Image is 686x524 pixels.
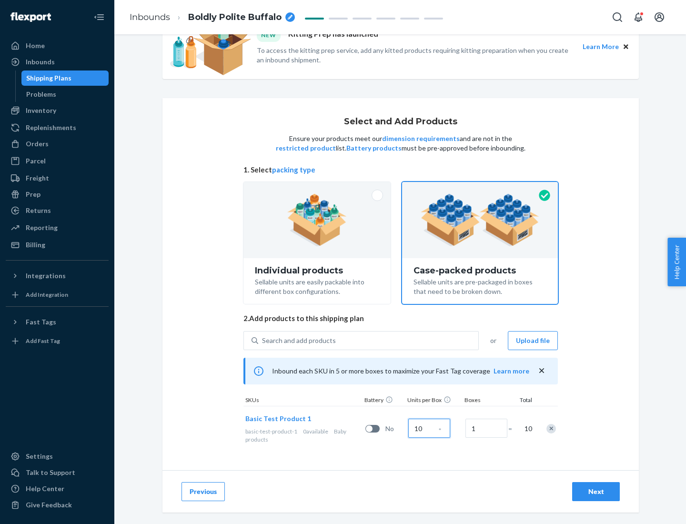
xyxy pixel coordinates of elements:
[26,90,56,99] div: Problems
[26,73,71,83] div: Shipping Plans
[6,153,109,169] a: Parcel
[26,317,56,327] div: Fast Tags
[508,424,518,433] span: =
[580,487,612,496] div: Next
[6,237,109,252] a: Billing
[346,143,402,153] button: Battery products
[6,220,109,235] a: Reporting
[21,87,109,102] a: Problems
[188,11,282,24] span: Boldly Polite Buffalo
[408,419,450,438] input: Case Quantity
[6,103,109,118] a: Inventory
[26,468,75,477] div: Talk to Support
[621,41,631,52] button: Close
[26,173,49,183] div: Freight
[6,120,109,135] a: Replenishments
[287,194,347,246] img: individual-pack.facf35554cb0f1810c75b2bd6df2d64e.png
[494,366,529,376] button: Learn more
[26,206,51,215] div: Returns
[255,275,379,296] div: Sellable units are easily packable into different box configurations.
[257,29,281,41] div: NEW
[122,3,303,31] ol: breadcrumbs
[276,143,336,153] button: restricted product
[130,12,170,22] a: Inbounds
[510,396,534,406] div: Total
[26,139,49,149] div: Orders
[572,482,620,501] button: Next
[255,266,379,275] div: Individual products
[90,8,109,27] button: Close Navigation
[21,71,109,86] a: Shipping Plans
[243,358,558,384] div: Inbound each SKU in 5 or more boxes to maximize your Fast Tag coverage
[262,336,336,345] div: Search and add products
[385,424,404,433] span: No
[26,452,53,461] div: Settings
[6,481,109,496] a: Help Center
[26,123,76,132] div: Replenishments
[26,57,55,67] div: Inbounds
[6,497,109,513] button: Give Feedback
[421,194,539,246] img: case-pack.59cecea509d18c883b923b81aeac6d0b.png
[608,8,627,27] button: Open Search Box
[26,271,66,281] div: Integrations
[382,134,460,143] button: dimension requirements
[6,314,109,330] button: Fast Tags
[650,8,669,27] button: Open account menu
[405,396,463,406] div: Units per Box
[257,46,574,65] p: To access the kitting prep service, add any kitted products requiring kitting preparation when yo...
[26,240,45,250] div: Billing
[26,106,56,115] div: Inventory
[583,41,619,52] button: Learn More
[182,482,225,501] button: Previous
[629,8,648,27] button: Open notifications
[414,266,546,275] div: Case-packed products
[26,156,46,166] div: Parcel
[26,291,68,299] div: Add Integration
[303,428,328,435] span: 0 available
[6,54,109,70] a: Inbounds
[508,331,558,350] button: Upload file
[243,396,363,406] div: SKUs
[26,190,40,199] div: Prep
[6,187,109,202] a: Prep
[6,449,109,464] a: Settings
[26,41,45,50] div: Home
[344,117,457,127] h1: Select and Add Products
[6,268,109,283] button: Integrations
[463,396,510,406] div: Boxes
[10,12,51,22] img: Flexport logo
[272,165,315,175] button: packing type
[6,333,109,349] a: Add Fast Tag
[288,29,378,41] p: Kitting Prep has launched
[523,424,532,433] span: 10
[414,275,546,296] div: Sellable units are pre-packaged in boxes that need to be broken down.
[26,223,58,232] div: Reporting
[26,484,64,494] div: Help Center
[6,171,109,186] a: Freight
[6,203,109,218] a: Returns
[26,337,60,345] div: Add Fast Tag
[26,500,72,510] div: Give Feedback
[245,427,362,443] div: Baby products
[243,313,558,323] span: 2. Add products to this shipping plan
[245,428,297,435] span: basic-test-product-1
[6,287,109,302] a: Add Integration
[465,419,507,438] input: Number of boxes
[537,366,546,376] button: close
[243,165,558,175] span: 1. Select
[245,414,311,423] span: Basic Test Product 1
[546,424,556,433] div: Remove Item
[363,396,405,406] div: Battery
[6,38,109,53] a: Home
[490,336,496,345] span: or
[245,414,311,423] button: Basic Test Product 1
[275,134,526,153] p: Ensure your products meet our and are not in the list. must be pre-approved before inbounding.
[6,465,109,480] a: Talk to Support
[667,238,686,286] button: Help Center
[6,136,109,151] a: Orders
